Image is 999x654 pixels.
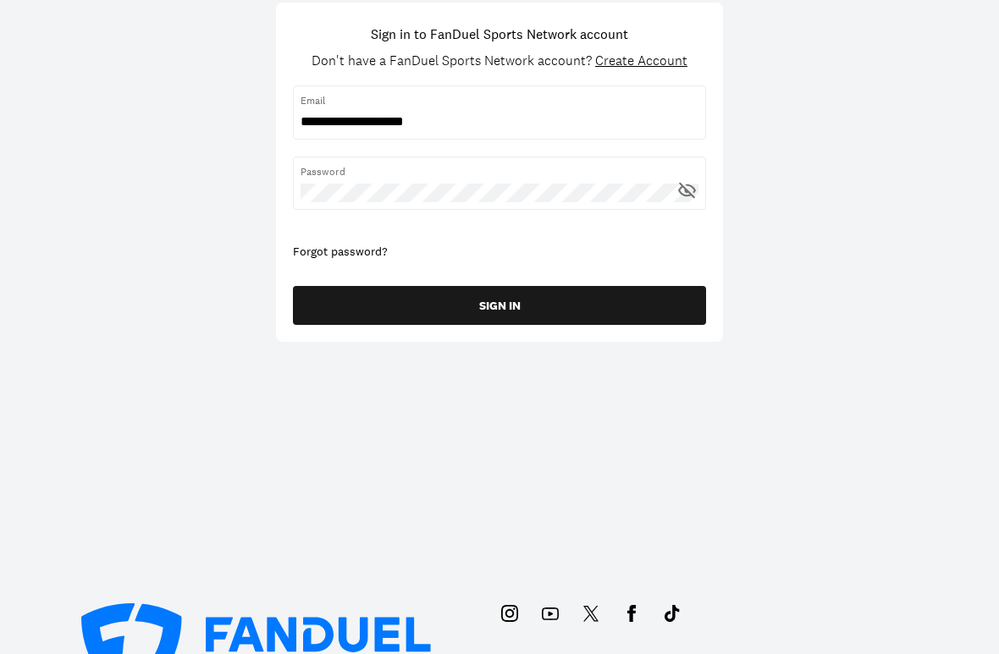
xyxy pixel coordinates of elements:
[312,52,687,69] div: Don't have a FanDuel Sports Network account?
[293,286,706,325] button: SIGN IN
[293,244,706,261] div: Forgot password?
[595,52,687,69] span: Create Account
[301,164,698,179] span: Password
[371,24,628,44] h1: Sign in to FanDuel Sports Network account
[301,93,698,108] span: Email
